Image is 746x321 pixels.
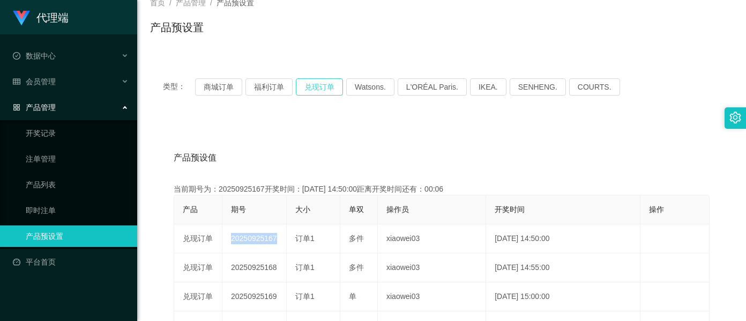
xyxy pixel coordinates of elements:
span: 多件 [349,263,364,272]
a: 注单管理 [26,148,129,170]
td: 兑现订单 [174,282,222,311]
i: 图标: check-circle-o [13,52,20,60]
td: [DATE] 14:55:00 [486,253,640,282]
span: 订单1 [295,263,315,272]
button: L'ORÉAL Paris. [398,78,467,96]
button: SENHENG. [510,78,566,96]
button: IKEA. [470,78,506,96]
button: Watsons. [346,78,394,96]
span: 多件 [349,234,364,243]
span: 单 [349,292,356,301]
h1: 代理端 [36,1,69,35]
button: 商城订单 [195,78,242,96]
a: 产品预设置 [26,225,129,247]
h1: 产品预设置 [150,19,204,35]
span: 单双 [349,205,364,214]
span: 产品管理 [13,103,56,112]
span: 会员管理 [13,77,56,86]
a: 开奖记录 [26,122,129,144]
a: 产品列表 [26,174,129,195]
button: 兑现订单 [296,78,343,96]
span: 订单1 [295,234,315,243]
img: logo.9652507e.png [13,11,30,26]
td: xiaowei03 [378,224,486,253]
td: [DATE] 15:00:00 [486,282,640,311]
span: 产品预设值 [174,151,217,164]
span: 开奖时间 [495,205,525,214]
i: 图标: table [13,78,20,85]
button: COURTS. [569,78,620,96]
span: 操作 [649,205,664,214]
td: xiaowei03 [378,253,486,282]
span: 订单1 [295,292,315,301]
a: 代理端 [13,13,69,21]
td: 兑现订单 [174,224,222,253]
span: 期号 [231,205,246,214]
div: 当前期号为：20250925167开奖时间：[DATE] 14:50:00距离开奖时间还有：00:06 [174,184,710,195]
td: xiaowei03 [378,282,486,311]
i: 图标: appstore-o [13,104,20,111]
a: 即时注单 [26,200,129,221]
td: [DATE] 14:50:00 [486,224,640,253]
td: 20250925167 [222,224,287,253]
span: 大小 [295,205,310,214]
td: 20250925168 [222,253,287,282]
span: 类型： [163,78,195,96]
i: 图标: setting [729,112,741,123]
td: 20250925169 [222,282,287,311]
span: 数据中心 [13,52,56,60]
a: 图标: dashboard平台首页 [13,251,129,273]
td: 兑现订单 [174,253,222,282]
span: 操作员 [386,205,409,214]
span: 产品 [183,205,198,214]
button: 福利订单 [245,78,293,96]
